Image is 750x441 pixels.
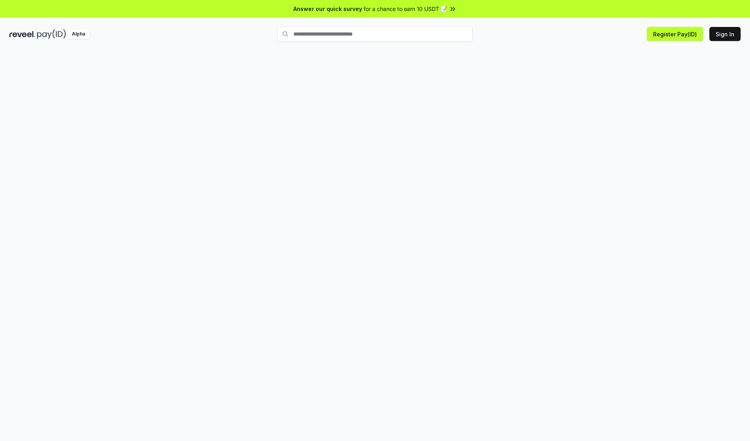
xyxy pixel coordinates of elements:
button: Register Pay(ID) [647,27,703,41]
img: pay_id [37,29,66,39]
span: for a chance to earn 10 USDT 📝 [364,5,447,13]
img: reveel_dark [9,29,36,39]
span: Answer our quick survey [293,5,362,13]
div: Alpha [68,29,89,39]
button: Sign In [709,27,741,41]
